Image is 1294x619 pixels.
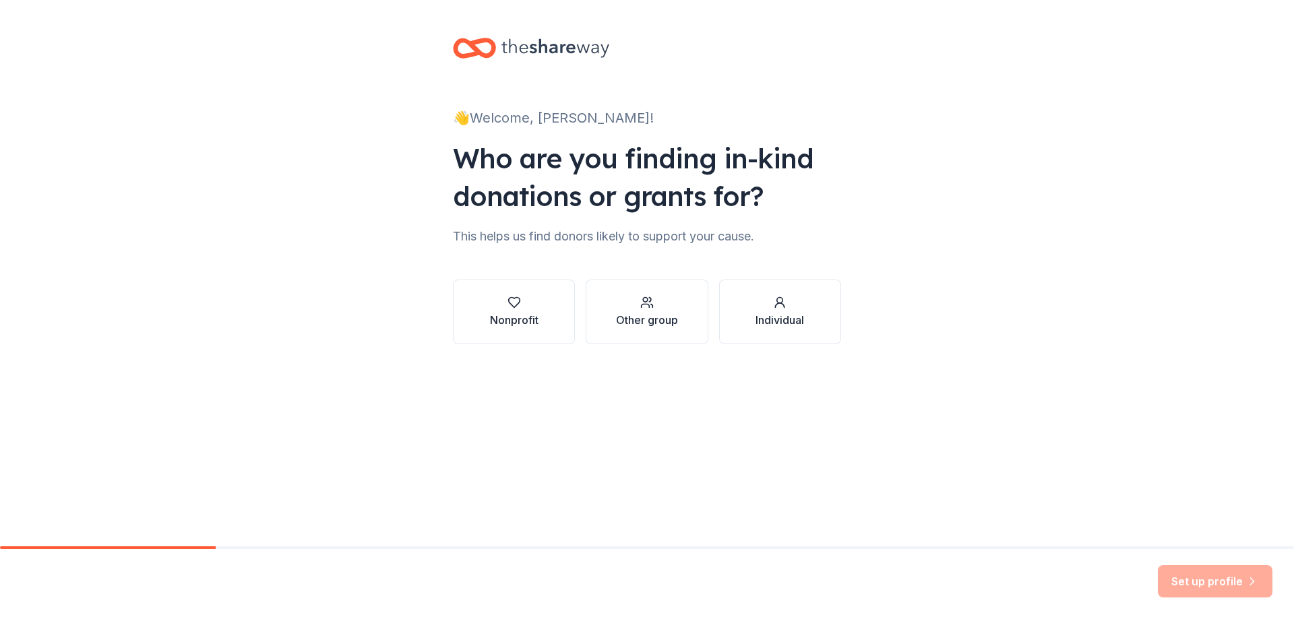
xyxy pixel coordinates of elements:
button: Nonprofit [453,280,575,344]
button: Individual [719,280,841,344]
div: This helps us find donors likely to support your cause. [453,226,841,247]
div: Other group [616,312,678,328]
div: Individual [756,312,804,328]
div: Nonprofit [490,312,538,328]
div: Who are you finding in-kind donations or grants for? [453,139,841,215]
button: Other group [586,280,708,344]
div: 👋 Welcome, [PERSON_NAME]! [453,107,841,129]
